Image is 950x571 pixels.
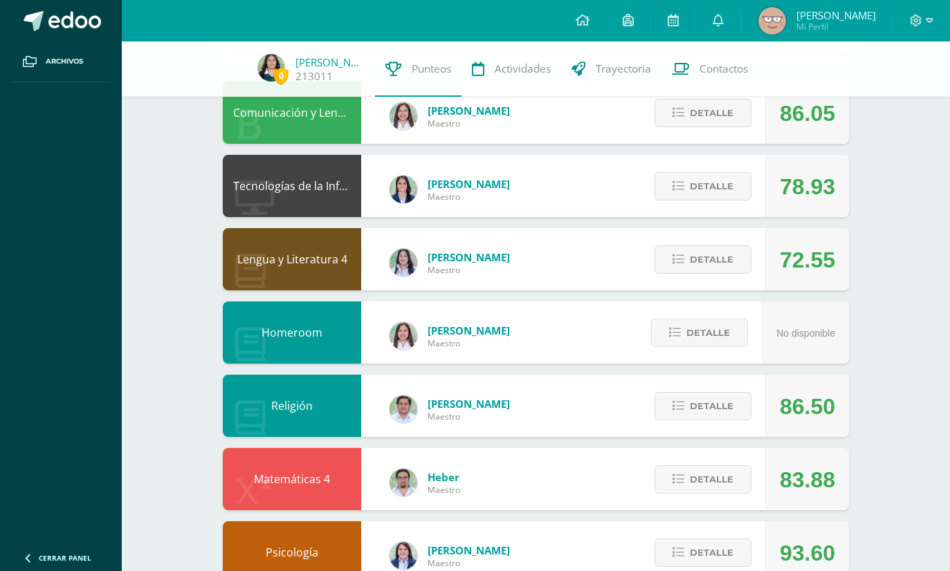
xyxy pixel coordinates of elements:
img: 8670e599328e1b651da57b5535759df0.png [257,54,285,82]
img: df6a3bad71d85cf97c4a6d1acf904499.png [390,249,417,277]
button: Detalle [655,245,751,274]
span: [PERSON_NAME] [428,104,510,118]
img: acecb51a315cac2de2e3deefdb732c9f.png [390,102,417,130]
img: f767cae2d037801592f2ba1a5db71a2a.png [390,395,417,423]
span: Detalle [690,467,733,492]
div: Homeroom [223,301,361,364]
a: Actividades [462,41,561,97]
span: [PERSON_NAME] [428,543,510,557]
button: Detalle [655,172,751,200]
div: Matemáticas 4 [223,448,361,510]
span: Maestro [428,118,510,129]
div: 86.05 [780,82,835,144]
a: [PERSON_NAME] [295,55,365,69]
span: Detalle [690,540,733,565]
span: Detalle [690,393,733,419]
div: 72.55 [780,229,835,291]
img: 101204560ce1c1800cde82bcd5e5712f.png [390,542,417,570]
span: Maestro [428,557,510,569]
span: 0 [273,67,289,84]
span: [PERSON_NAME] [428,250,510,264]
button: Detalle [651,319,748,347]
span: No disponible [776,328,835,339]
div: 78.93 [780,156,835,218]
span: Punteos [412,62,451,76]
span: Detalle [690,100,733,126]
a: Trayectoria [561,41,661,97]
div: Religión [223,375,361,437]
span: Cerrar panel [39,553,91,563]
a: Contactos [661,41,758,97]
a: Archivos [11,41,111,82]
a: 213011 [295,69,333,84]
span: [PERSON_NAME] [428,397,510,411]
span: Maestro [428,411,510,422]
span: Mi Perfil [796,21,876,32]
button: Detalle [655,99,751,127]
span: Maestro [428,191,510,203]
img: 00229b7027b55c487e096d516d4a36c4.png [390,469,417,496]
img: 7489ccb779e23ff9f2c3e89c21f82ed0.png [390,176,417,203]
span: Archivos [46,56,83,67]
span: Trayectoria [596,62,651,76]
span: Maestro [428,484,460,496]
span: Detalle [686,320,730,346]
span: Detalle [690,247,733,272]
span: Contactos [700,62,748,76]
div: 86.50 [780,375,835,438]
span: [PERSON_NAME] [428,177,510,191]
button: Detalle [655,392,751,420]
span: Heber [428,470,460,484]
span: Detalle [690,174,733,199]
span: Actividades [495,62,551,76]
img: 4f584a23ab57ed1d5ae0c4d956f68ee2.png [758,7,786,35]
button: Detalle [655,465,751,494]
a: Punteos [375,41,462,97]
div: Tecnologías de la Información y la Comunicación 4 [223,155,361,217]
span: [PERSON_NAME] [796,8,876,22]
div: Comunicación y Lenguaje L3 Inglés 4 [223,82,361,144]
div: 83.88 [780,449,835,511]
span: Maestro [428,337,510,349]
span: Maestro [428,264,510,276]
button: Detalle [655,539,751,567]
span: [PERSON_NAME] [428,324,510,337]
img: acecb51a315cac2de2e3deefdb732c9f.png [390,322,417,350]
div: Lengua y Literatura 4 [223,228,361,290]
